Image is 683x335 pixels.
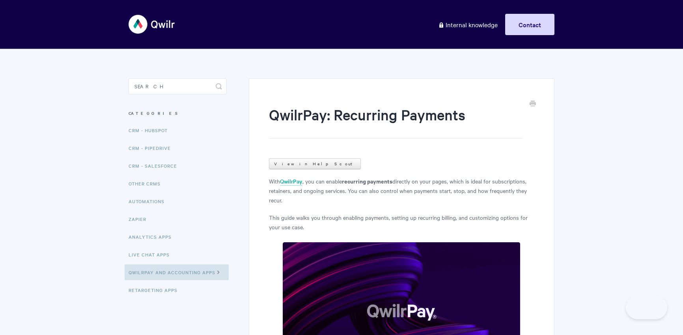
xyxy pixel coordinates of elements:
[280,177,302,186] a: QwilrPay
[129,247,175,262] a: Live Chat Apps
[129,158,183,174] a: CRM - Salesforce
[505,14,554,35] a: Contact
[129,106,227,120] h3: Categories
[269,176,534,205] p: With , you can enable directly on your pages, which is ideal for subscriptions, retainers, and on...
[129,140,177,156] a: CRM - Pipedrive
[432,14,504,35] a: Internal knowledge
[269,105,523,138] h1: QwilrPay: Recurring Payments
[129,9,175,39] img: Qwilr Help Center
[129,229,177,245] a: Analytics Apps
[129,282,183,298] a: Retargeting Apps
[342,177,392,185] strong: recurring payments
[125,264,229,280] a: QwilrPay and Accounting Apps
[626,296,667,319] iframe: Toggle Customer Support
[129,122,174,138] a: CRM - HubSpot
[129,211,152,227] a: Zapier
[129,176,166,191] a: Other CRMs
[129,79,227,94] input: Search
[530,100,536,109] a: Print this Article
[269,158,361,169] a: View in Help Scout
[129,193,170,209] a: Automations
[269,213,534,232] p: This guide walks you through enabling payments, setting up recurring billing, and customizing opt...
